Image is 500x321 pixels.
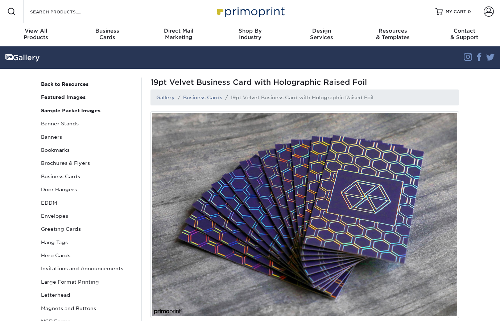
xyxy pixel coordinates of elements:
a: Shop ByIndustry [214,23,286,46]
a: Greeting Cards [38,222,136,235]
a: Magnets and Buttons [38,302,136,315]
span: Business [71,28,143,34]
a: Gallery [156,95,175,100]
input: SEARCH PRODUCTS..... [29,7,100,16]
a: Banners [38,130,136,143]
img: Primoprint [214,4,286,19]
div: Industry [214,28,286,41]
a: Hang Tags [38,236,136,249]
a: Large Format Printing [38,275,136,288]
img: Custom Designed Raised Holographic Foil Business Cards [150,111,459,318]
div: Cards [71,28,143,41]
a: EDDM [38,196,136,209]
span: MY CART [446,9,466,15]
a: Envelopes [38,209,136,222]
a: Contact& Support [429,23,500,46]
a: DesignServices [286,23,357,46]
a: Resources& Templates [357,23,429,46]
a: Hero Cards [38,249,136,262]
a: BusinessCards [71,23,143,46]
a: Door Hangers [38,183,136,196]
a: Letterhead [38,288,136,301]
a: Business Cards [38,170,136,183]
strong: Featured Images [41,94,86,100]
strong: Sample Packet Images [41,108,100,113]
span: 19pt Velvet Business Card with Holographic Raised Foil [150,78,459,87]
div: Marketing [143,28,214,41]
span: Shop By [214,28,286,34]
a: Direct MailMarketing [143,23,214,46]
li: 19pt Velvet Business Card with Holographic Raised Foil [222,94,373,101]
a: Back to Resources [38,78,136,91]
span: Direct Mail [143,28,214,34]
a: Bookmarks [38,143,136,157]
span: 0 [468,9,471,14]
a: Business Cards [183,95,222,100]
a: Invitations and Announcements [38,262,136,275]
div: & Support [429,28,500,41]
div: & Templates [357,28,429,41]
a: Featured Images [38,91,136,104]
span: Resources [357,28,429,34]
div: Services [286,28,357,41]
a: Brochures & Flyers [38,157,136,170]
a: Banner Stands [38,117,136,130]
span: Contact [429,28,500,34]
a: Sample Packet Images [38,104,136,117]
span: Design [286,28,357,34]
